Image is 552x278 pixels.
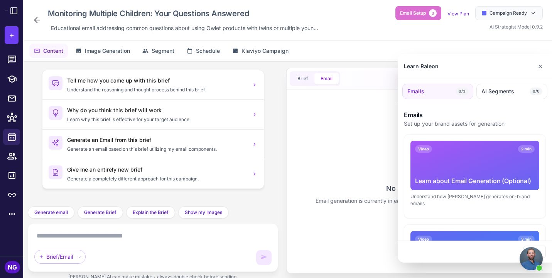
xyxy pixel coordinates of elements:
button: Emails0/3 [402,84,473,99]
h3: Emails [404,110,546,120]
p: Set up your brand assets for generation [404,120,546,128]
span: Emails [407,87,424,96]
span: 3 min [518,236,535,243]
div: Learn about Email Generation (Optional) [415,176,535,185]
span: Video [415,145,432,153]
button: Close [535,59,546,74]
span: 0/6 [530,88,542,95]
span: 2 min [518,145,535,153]
span: Video [415,236,432,243]
div: Open chat [520,247,543,270]
button: AI Segments0/6 [476,84,547,99]
div: Learn Raleon [404,62,439,71]
button: Close [523,246,546,258]
span: AI Segments [481,87,514,96]
div: Understand how [PERSON_NAME] generates on-brand emails [410,193,539,207]
span: 0/3 [456,88,468,95]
